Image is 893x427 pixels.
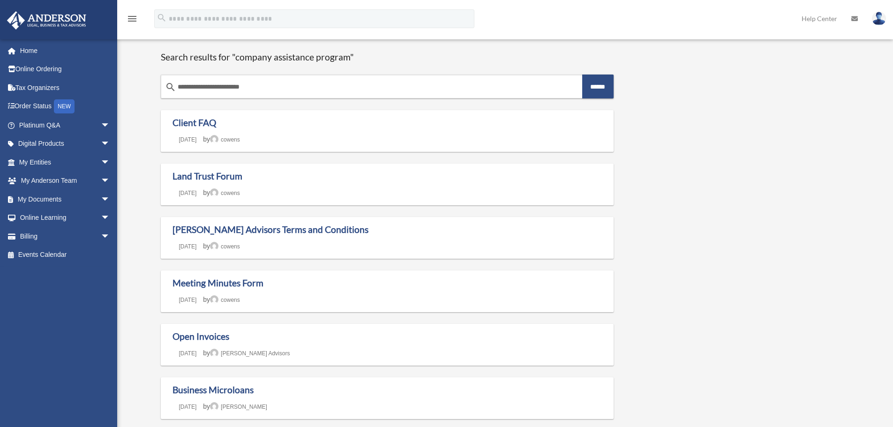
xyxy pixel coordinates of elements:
[173,136,203,143] a: [DATE]
[173,331,229,342] a: Open Invoices
[157,13,167,23] i: search
[7,116,124,135] a: Platinum Q&Aarrow_drop_down
[101,135,120,154] span: arrow_drop_down
[7,172,124,190] a: My Anderson Teamarrow_drop_down
[101,172,120,191] span: arrow_drop_down
[210,297,240,303] a: cowens
[7,190,124,209] a: My Documentsarrow_drop_down
[173,277,263,288] a: Meeting Minutes Form
[210,190,240,196] a: cowens
[7,97,124,116] a: Order StatusNEW
[203,296,240,303] span: by
[872,12,886,25] img: User Pic
[210,243,240,250] a: cowens
[210,136,240,143] a: cowens
[7,246,124,264] a: Events Calendar
[173,297,203,303] a: [DATE]
[203,349,290,357] span: by
[173,384,254,395] a: Business Microloans
[7,78,124,97] a: Tax Organizers
[173,117,216,128] a: Client FAQ
[101,209,120,228] span: arrow_drop_down
[173,404,203,410] a: [DATE]
[7,227,124,246] a: Billingarrow_drop_down
[161,52,614,63] h1: Search results for "company assistance program"
[173,171,242,181] a: Land Trust Forum
[165,82,176,93] i: search
[127,13,138,24] i: menu
[173,350,203,357] a: [DATE]
[203,403,267,410] span: by
[127,16,138,24] a: menu
[7,209,124,227] a: Online Learningarrow_drop_down
[7,41,120,60] a: Home
[7,60,124,79] a: Online Ordering
[101,227,120,246] span: arrow_drop_down
[101,116,120,135] span: arrow_drop_down
[7,153,124,172] a: My Entitiesarrow_drop_down
[101,190,120,209] span: arrow_drop_down
[173,190,203,196] a: [DATE]
[101,153,120,172] span: arrow_drop_down
[7,135,124,153] a: Digital Productsarrow_drop_down
[54,99,75,113] div: NEW
[173,224,368,235] a: [PERSON_NAME] Advisors Terms and Conditions
[210,350,290,357] a: [PERSON_NAME] Advisors
[203,135,240,143] span: by
[203,242,240,250] span: by
[210,404,267,410] a: [PERSON_NAME]
[203,189,240,196] span: by
[4,11,89,30] img: Anderson Advisors Platinum Portal
[173,243,203,250] a: [DATE]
